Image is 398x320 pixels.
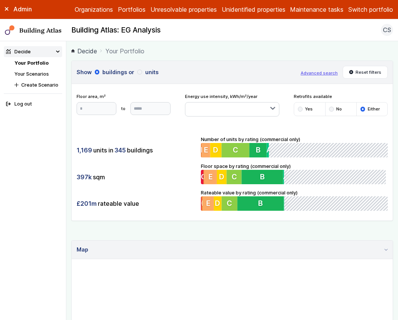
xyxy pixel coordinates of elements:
[210,143,222,157] button: D
[77,93,171,115] div: Floor area, m²
[294,93,388,99] span: Retrofits available
[233,146,238,155] span: C
[202,143,210,157] button: E
[201,189,388,211] div: Rateable value by rating (commercial only)
[215,199,221,208] span: D
[219,172,225,181] span: D
[208,172,213,181] span: E
[284,170,285,184] button: A
[213,146,219,155] span: D
[75,5,113,14] a: Organizations
[217,170,227,184] button: D
[227,170,242,184] button: C
[77,199,97,208] span: £201m
[202,196,202,211] button: F
[5,25,15,35] img: main-0bbd2752.svg
[267,143,269,157] button: A
[267,146,272,155] span: A
[201,172,207,181] span: G
[204,170,204,184] button: F
[4,99,63,110] button: Log out
[202,199,206,208] span: F
[118,5,146,14] a: Portfolios
[14,71,49,77] a: Your Scenarios
[77,68,296,76] h3: Show
[201,143,202,157] button: F
[201,199,207,208] span: G
[232,172,237,181] span: C
[150,5,217,14] a: Unresolvable properties
[77,173,92,181] span: 397k
[206,199,210,208] span: E
[202,196,214,211] button: E
[204,146,208,155] span: E
[201,136,388,158] div: Number of units by rating (commercial only)
[222,5,285,14] a: Unidentified properties
[72,241,393,259] summary: Map
[201,163,388,185] div: Floor space by rating (commercial only)
[77,102,171,115] form: to
[204,172,208,181] span: F
[6,48,31,55] div: Decide
[222,196,238,211] button: C
[284,172,289,181] span: A
[238,196,284,211] button: B
[4,46,63,57] summary: Decide
[77,196,196,211] div: rateable value
[227,199,232,208] span: C
[185,93,279,117] div: Energy use intensity, kWh/m²/year
[249,143,267,157] button: B
[348,5,393,14] button: Switch portfolio
[259,199,263,208] span: B
[77,143,196,157] div: units in buildings
[381,24,393,36] button: CS
[71,47,97,56] a: Decide
[71,25,161,35] h2: Building Atlas: EG Analysis
[301,70,338,76] button: Advanced search
[201,146,205,155] span: F
[105,47,144,56] span: Your Portfolio
[214,196,221,211] button: D
[114,146,126,154] span: 345
[77,146,92,154] span: 1,169
[256,146,260,155] span: B
[77,170,196,184] div: sqm
[242,170,284,184] button: B
[201,170,204,184] button: G
[12,79,62,90] button: Create Scenario
[261,172,265,181] span: B
[222,143,249,157] button: C
[204,170,217,184] button: E
[343,66,388,79] button: Reset filters
[14,60,49,66] a: Your Portfolio
[383,25,391,34] span: CS
[290,5,343,14] a: Maintenance tasks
